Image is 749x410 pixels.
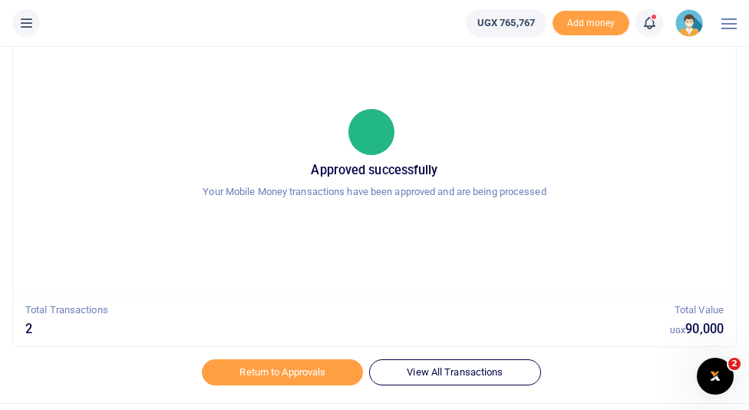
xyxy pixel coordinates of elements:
a: Add money [553,16,629,28]
a: View All Transactions [369,359,540,385]
h5: 90,000 [670,322,724,337]
a: Return to Approvals [202,359,363,385]
p: Total Transactions [25,303,670,319]
iframe: Intercom live chat [697,358,734,395]
small: UGX [670,326,685,335]
span: Add money [553,11,629,36]
h5: 2 [25,322,670,337]
a: UGX 765,767 [466,9,546,37]
li: Wallet ballance [460,9,553,37]
p: Total Value [670,303,724,319]
p: Your Mobile Money transactions have been approved and are being processed [31,184,718,200]
li: Toup your wallet [553,11,629,36]
img: profile-user [675,9,703,37]
h5: Approved successfully [31,163,718,178]
span: UGX 765,767 [477,15,535,31]
a: profile-user [675,9,709,37]
span: 2 [728,358,741,370]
